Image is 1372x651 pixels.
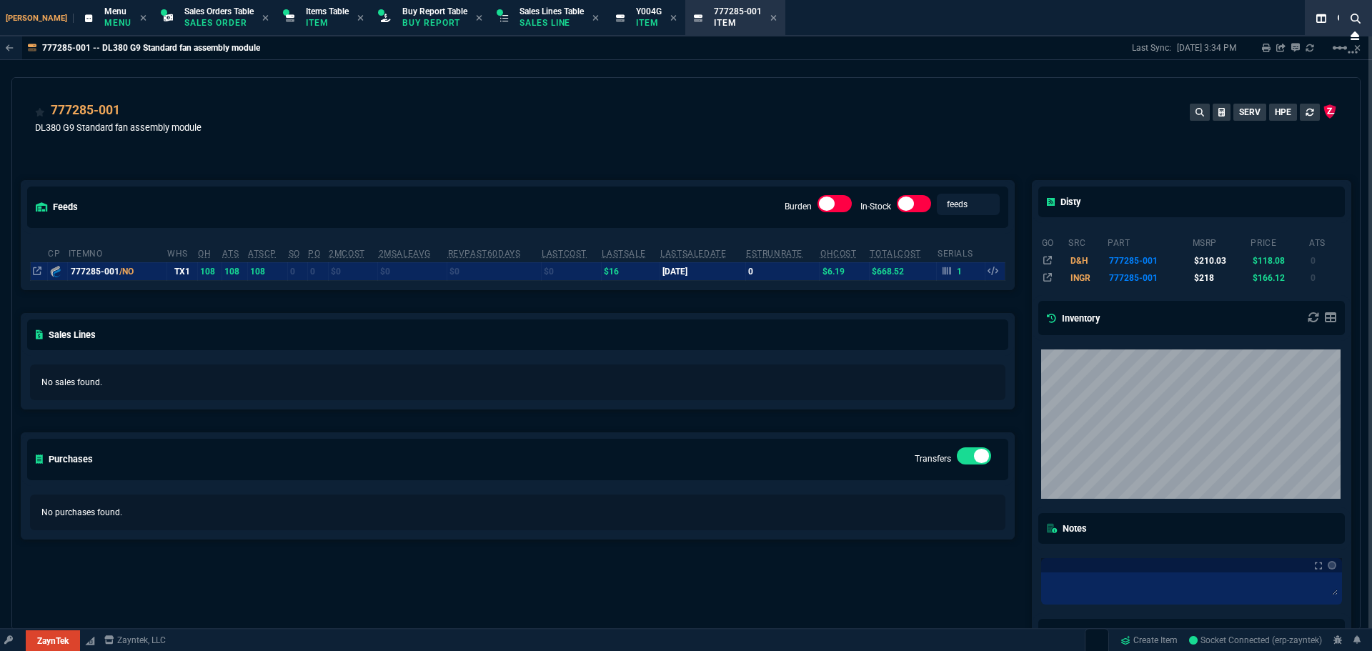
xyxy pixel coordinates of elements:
[1107,232,1191,252] th: part
[1192,269,1251,287] td: $218
[1115,630,1183,651] a: Create Item
[51,101,120,119] a: 777285-001
[957,266,963,277] p: 1
[104,17,131,29] p: Menu
[636,6,662,16] span: Y004G
[1311,10,1332,27] nx-icon: Split Panels
[1047,195,1080,209] h5: Disty
[447,262,542,280] td: $0
[262,13,269,24] nx-icon: Close Tab
[328,262,377,280] td: $0
[602,249,645,259] abbr: The last SO Inv price. No time limit. (ignore zeros)
[897,195,931,218] div: In-Stock
[6,14,74,23] span: [PERSON_NAME]
[1348,46,1358,59] nx-icon: Open New Tab
[36,452,93,466] h5: Purchases
[1068,252,1107,269] td: D&H
[1177,42,1236,54] p: [DATE] 3:34 PM
[222,262,247,280] td: 108
[184,6,254,16] span: Sales Orders Table
[248,249,277,259] abbr: ATS with all companies combined
[1047,312,1100,325] h5: Inventory
[1041,269,1343,287] tr: HP DL380 G9 HPLG RED FAN 1YR IMS WARRANTY STANDARD
[860,202,891,212] label: In-Stock
[35,101,45,121] div: Add to Watchlist
[100,634,170,647] a: msbcCompanyName
[1331,39,1348,56] mat-icon: Example home icon
[288,262,308,280] td: 0
[937,242,985,263] th: Serials
[119,267,134,277] span: /NO
[36,328,96,342] h5: Sales Lines
[1192,252,1251,269] td: $210.03
[541,262,601,280] td: $0
[520,6,584,16] span: Sales Lines Table
[520,17,584,29] p: Sales Line
[770,13,777,24] nx-icon: Close Tab
[68,242,166,263] th: ItemNo
[592,13,599,24] nx-icon: Close Tab
[714,17,762,29] p: Item
[1189,635,1322,645] span: Socket Connected (erp-zayntek)
[660,262,745,280] td: [DATE]
[869,262,937,280] td: $668.52
[41,506,994,519] p: No purchases found.
[1068,269,1107,287] td: INGR
[670,13,677,24] nx-icon: Close Tab
[1308,269,1342,287] td: 0
[1107,252,1191,269] td: 777285-001
[1192,232,1251,252] th: msrp
[785,202,812,212] label: Burden
[166,262,197,280] td: TX1
[448,249,521,259] abbr: Total revenue past 60 days
[6,43,14,53] nx-icon: Back to Table
[1132,42,1177,54] p: Last Sync:
[745,262,820,280] td: 0
[247,262,288,280] td: 108
[1250,252,1308,269] td: $118.08
[35,121,202,134] p: DL380 G9 Standard fan assembly module
[41,376,994,389] p: No sales found.
[746,249,802,259] abbr: Total sales within a 30 day window based on last time there was inventory
[1041,252,1343,269] tr: HPE Fan Mod STD DL38x Gn9
[378,262,447,280] td: $0
[1068,232,1107,252] th: src
[1345,10,1366,27] nx-icon: Search
[42,42,260,54] p: 777285-001 -- DL380 G9 Standard fan assembly module
[820,249,857,259] abbr: Avg Cost of Inventory on-hand
[1047,522,1087,535] h5: Notes
[1107,269,1191,287] td: 777285-001
[542,249,587,259] abbr: The last purchase cost from PO Order
[289,249,300,259] abbr: Total units on open Sales Orders
[402,17,467,29] p: Buy Report
[870,249,920,259] abbr: Total Cost of Units on Hand
[957,447,991,470] div: Transfers
[660,249,726,259] abbr: The date of the last SO Inv price. No time limit. (ignore zeros)
[36,200,78,214] h5: feeds
[47,242,68,263] th: cp
[1189,634,1322,647] a: ACEtlMcCeaGETpffAAB5
[306,6,349,16] span: Items Table
[601,262,660,280] td: $16
[222,249,239,259] abbr: Total units in inventory => minus on SO => plus on PO
[1308,232,1342,252] th: ats
[357,13,364,24] nx-icon: Close Tab
[1345,27,1365,44] nx-icon: Close Workbench
[104,6,126,16] span: Menu
[1233,104,1266,121] button: SERV
[71,265,164,278] div: 777285-001
[307,262,328,280] td: 0
[379,249,431,259] abbr: Avg Sale from SO invoices for 2 months
[1250,269,1308,287] td: $166.12
[915,454,951,464] label: Transfers
[402,6,467,16] span: Buy Report Table
[714,6,762,16] span: 777285-001
[1269,104,1297,121] button: HPE
[197,262,222,280] td: 108
[140,13,146,24] nx-icon: Close Tab
[1250,232,1308,252] th: price
[166,242,197,263] th: WHS
[33,267,41,277] nx-icon: Open In Opposite Panel
[820,262,869,280] td: $6.19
